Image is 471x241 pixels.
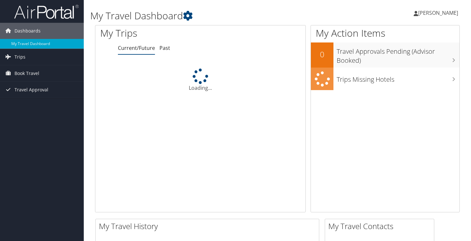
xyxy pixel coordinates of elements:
h1: My Travel Dashboard [90,9,340,23]
a: 0Travel Approvals Pending (Advisor Booked) [311,42,459,67]
h3: Trips Missing Hotels [337,72,459,84]
img: airportal-logo.png [14,4,79,19]
h2: My Travel History [99,221,319,232]
a: Past [159,44,170,51]
h3: Travel Approvals Pending (Advisor Booked) [337,44,459,65]
h2: My Travel Contacts [328,221,434,232]
a: Current/Future [118,44,155,51]
span: [PERSON_NAME] [418,9,458,16]
span: Travel Approval [14,82,48,98]
a: Trips Missing Hotels [311,68,459,90]
span: Trips [14,49,25,65]
h1: My Action Items [311,26,459,40]
a: [PERSON_NAME] [414,3,465,23]
span: Dashboards [14,23,41,39]
h1: My Trips [100,26,213,40]
span: Book Travel [14,65,39,81]
div: Loading... [95,69,305,92]
h2: 0 [311,49,333,60]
